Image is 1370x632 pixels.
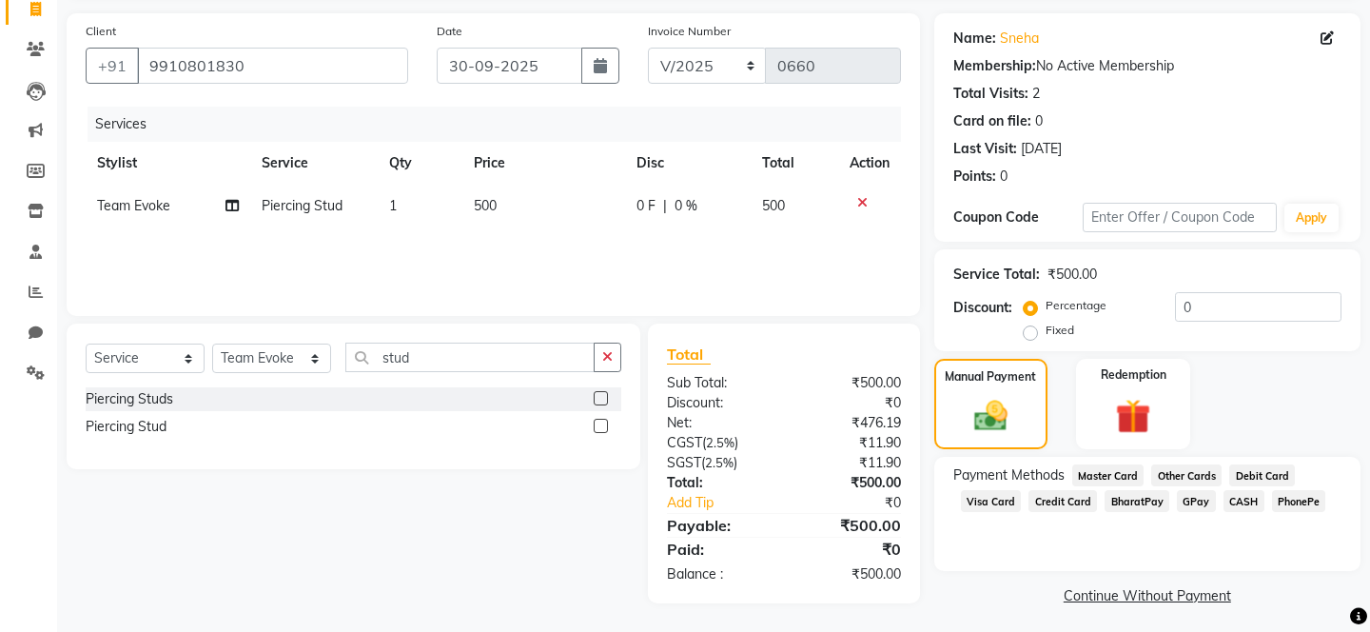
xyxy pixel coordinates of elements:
[953,167,996,187] div: Points:
[653,538,784,561] div: Paid:
[474,197,497,214] span: 500
[784,373,915,393] div: ₹500.00
[945,368,1036,385] label: Manual Payment
[784,564,915,584] div: ₹500.00
[250,142,378,185] th: Service
[675,196,697,216] span: 0 %
[86,48,139,84] button: +91
[953,265,1040,285] div: Service Total:
[1101,366,1166,384] label: Redemption
[1028,490,1097,512] span: Credit Card
[1272,490,1326,512] span: PhonePe
[1046,297,1106,314] label: Percentage
[784,433,915,453] div: ₹11.90
[1105,490,1169,512] span: BharatPay
[653,413,784,433] div: Net:
[806,493,915,513] div: ₹0
[1083,203,1277,232] input: Enter Offer / Coupon Code
[762,197,785,214] span: 500
[667,345,711,365] span: Total
[953,111,1031,131] div: Card on file:
[784,393,915,413] div: ₹0
[1229,464,1295,486] span: Debit Card
[784,473,915,493] div: ₹500.00
[1105,395,1162,439] img: _gift.svg
[751,142,837,185] th: Total
[953,56,1036,76] div: Membership:
[653,433,784,453] div: ( )
[653,473,784,493] div: Total:
[667,434,702,451] span: CGST
[953,207,1083,227] div: Coupon Code
[1032,84,1040,104] div: 2
[1000,29,1039,49] a: Sneha
[653,514,784,537] div: Payable:
[1046,322,1074,339] label: Fixed
[653,393,784,413] div: Discount:
[964,397,1018,435] img: _cash.svg
[625,142,751,185] th: Disc
[653,373,784,393] div: Sub Total:
[1021,139,1062,159] div: [DATE]
[1047,265,1097,285] div: ₹500.00
[97,197,170,214] span: Team Evoke
[636,196,656,216] span: 0 F
[86,23,116,40] label: Client
[88,107,915,142] div: Services
[262,197,342,214] span: Piercing Stud
[784,453,915,473] div: ₹11.90
[953,139,1017,159] div: Last Visit:
[784,413,915,433] div: ₹476.19
[1284,204,1339,232] button: Apply
[953,298,1012,318] div: Discount:
[1035,111,1043,131] div: 0
[953,29,996,49] div: Name:
[1223,490,1264,512] span: CASH
[961,490,1022,512] span: Visa Card
[705,455,734,470] span: 2.5%
[345,343,595,372] input: Search or Scan
[1000,167,1008,187] div: 0
[389,197,397,214] span: 1
[653,453,784,473] div: ( )
[784,538,915,561] div: ₹0
[648,23,731,40] label: Invoice Number
[706,435,734,450] span: 2.5%
[86,417,166,437] div: Piercing Stud
[953,465,1065,485] span: Payment Methods
[653,564,784,584] div: Balance :
[1072,464,1145,486] span: Master Card
[953,56,1341,76] div: No Active Membership
[437,23,462,40] label: Date
[938,586,1357,606] a: Continue Without Payment
[1177,490,1216,512] span: GPay
[838,142,901,185] th: Action
[137,48,408,84] input: Search by Name/Mobile/Email/Code
[663,196,667,216] span: |
[953,84,1028,104] div: Total Visits:
[462,142,625,185] th: Price
[653,493,806,513] a: Add Tip
[784,514,915,537] div: ₹500.00
[86,389,173,409] div: Piercing Studs
[378,142,462,185] th: Qty
[667,454,701,471] span: SGST
[86,142,250,185] th: Stylist
[1151,464,1222,486] span: Other Cards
